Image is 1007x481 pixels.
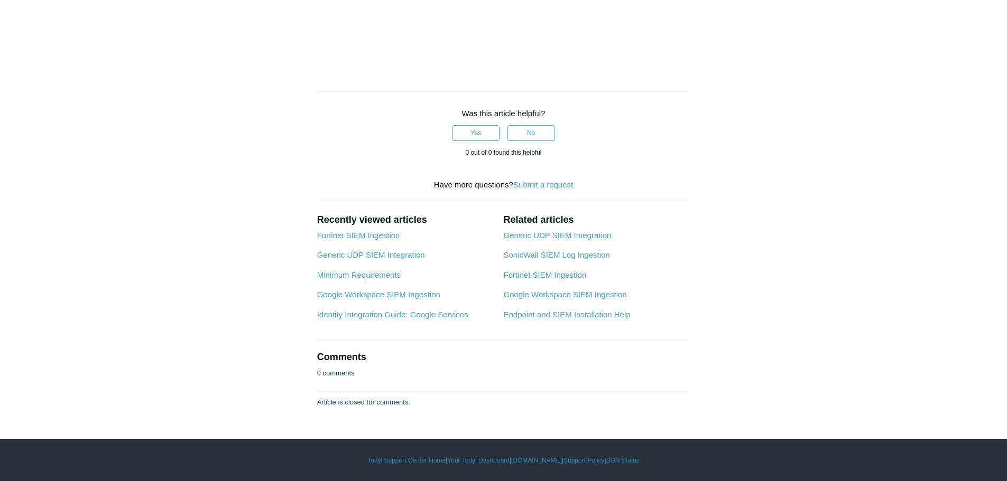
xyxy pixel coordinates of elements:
span: 0 out of 0 found this helpful [465,149,541,156]
div: | | | | [197,456,810,465]
a: Support Policy [563,456,604,465]
div: Have more questions? [317,179,690,191]
h2: Recently viewed articles [317,213,493,227]
a: Generic UDP SIEM Integration [503,231,611,240]
a: Generic UDP SIEM Integration [317,250,425,259]
a: Fortinet SIEM Ingestion [317,231,400,240]
a: Your Todyl Dashboard [447,456,509,465]
a: Google Workspace SIEM Ingestion [503,290,626,299]
a: SonicWall SIEM Log Ingestion [503,250,609,259]
a: Identity Integration Guide: Google Services [317,310,468,319]
a: Todyl Support Center Home [367,456,446,465]
button: This article was not helpful [507,125,555,141]
h2: Related articles [503,213,690,227]
a: [DOMAIN_NAME] [511,456,562,465]
p: Article is closed for comments. [317,397,410,408]
a: Submit a request [513,180,573,189]
span: Was this article helpful? [462,109,546,118]
a: Minimum Requirements [317,270,401,279]
a: SGN Status [606,456,640,465]
a: Google Workspace SIEM Ingestion [317,290,440,299]
a: Fortinet SIEM Ingestion [503,270,586,279]
p: 0 comments [317,368,355,379]
h2: Comments [317,350,690,364]
button: This article was helpful [452,125,500,141]
a: Endpoint and SIEM Installation Help [503,310,630,319]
